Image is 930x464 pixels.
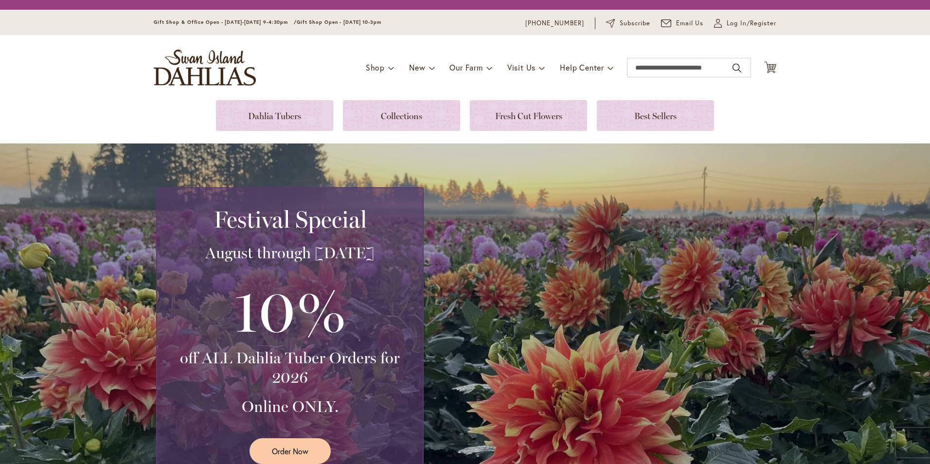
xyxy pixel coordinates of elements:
span: Log In/Register [727,18,776,28]
span: Shop [366,62,385,72]
a: store logo [154,50,256,86]
span: Gift Shop Open - [DATE] 10-3pm [297,19,381,25]
a: [PHONE_NUMBER] [525,18,584,28]
h3: August through [DATE] [169,243,411,263]
span: Subscribe [620,18,650,28]
h3: off ALL Dahlia Tuber Orders for 2026 [169,348,411,387]
h2: Festival Special [169,206,411,233]
button: Search [733,60,741,76]
span: Our Farm [449,62,483,72]
span: New [409,62,425,72]
span: Email Us [676,18,704,28]
a: Log In/Register [714,18,776,28]
span: Help Center [560,62,604,72]
span: Gift Shop & Office Open - [DATE]-[DATE] 9-4:30pm / [154,19,297,25]
a: Subscribe [606,18,650,28]
h3: 10% [169,272,411,348]
a: Email Us [661,18,704,28]
span: Visit Us [507,62,536,72]
h3: Online ONLY. [169,397,411,416]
